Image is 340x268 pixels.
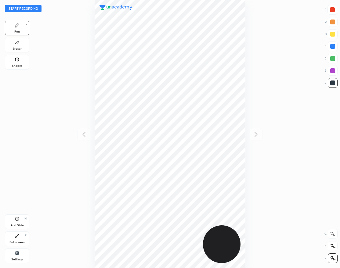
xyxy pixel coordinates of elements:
div: C [324,229,338,239]
div: Add Slide [10,224,24,227]
div: P [25,23,27,27]
div: 6 [325,66,338,76]
div: Shapes [12,64,22,67]
div: Pen [14,30,20,33]
div: 7 [325,78,338,88]
div: 1 [325,5,337,15]
div: H [24,217,27,220]
img: logo.38c385cc.svg [99,5,132,10]
div: 2 [325,17,338,27]
div: E [25,41,27,44]
div: L [25,58,27,61]
div: X [324,241,338,251]
div: Z [325,253,338,263]
div: F [25,234,27,237]
div: Full screen [9,241,25,244]
div: Eraser [13,47,22,50]
div: Settings [11,258,23,261]
div: 3 [325,29,338,39]
div: 4 [325,41,338,51]
div: 5 [325,54,338,63]
button: Start recording [5,5,42,12]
